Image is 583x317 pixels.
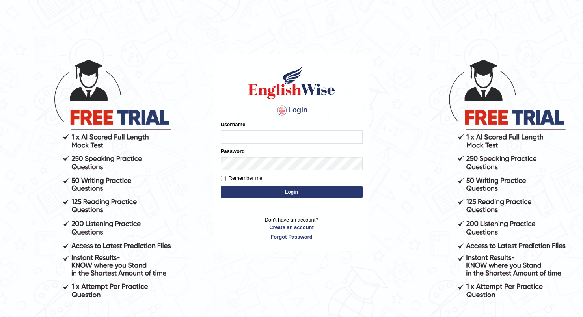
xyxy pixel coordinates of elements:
img: Logo of English Wise sign in for intelligent practice with AI [247,65,337,100]
a: Forgot Password [221,233,363,241]
a: Create an account [221,224,363,231]
button: Login [221,186,363,198]
label: Remember me [221,174,263,182]
p: Don't have an account? [221,216,363,241]
label: Username [221,121,246,128]
h4: Login [221,104,363,117]
label: Password [221,147,245,155]
input: Remember me [221,176,226,181]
